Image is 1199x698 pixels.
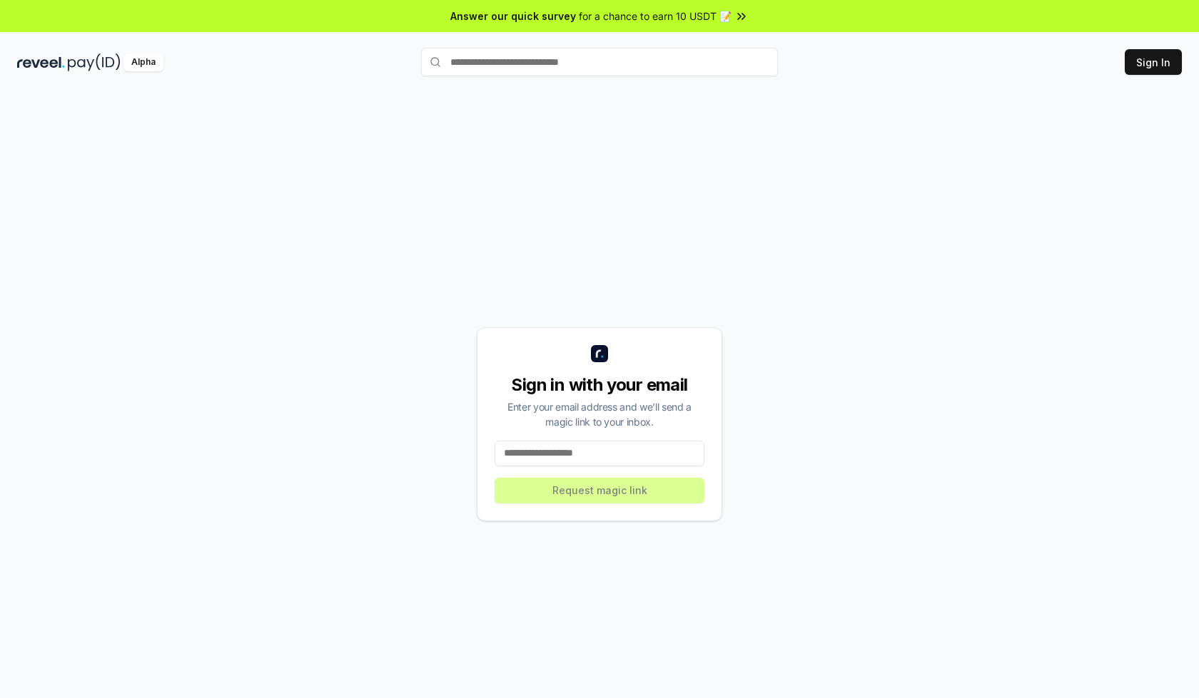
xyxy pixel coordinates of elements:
[579,9,732,24] span: for a chance to earn 10 USDT 📝
[495,374,704,396] div: Sign in with your email
[68,53,121,71] img: pay_id
[1125,49,1182,75] button: Sign In
[495,399,704,429] div: Enter your email address and we’ll send a magic link to your inbox.
[450,9,576,24] span: Answer our quick survey
[591,345,608,362] img: logo_small
[123,53,163,71] div: Alpha
[17,53,65,71] img: reveel_dark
